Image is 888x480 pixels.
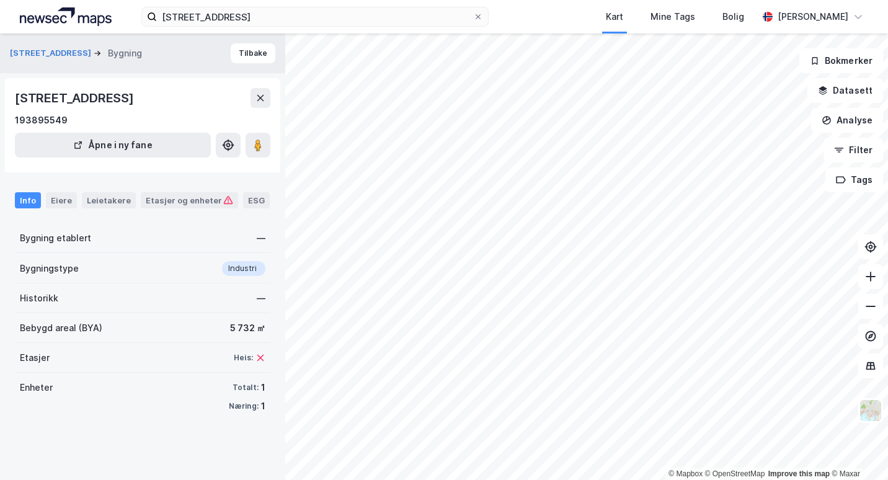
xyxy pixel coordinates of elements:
div: Eiere [46,192,77,208]
div: 193895549 [15,113,68,128]
div: Næring: [229,401,259,411]
a: Mapbox [668,469,703,478]
div: 1 [261,399,265,414]
div: Bygning [108,46,142,61]
div: Historikk [20,291,58,306]
div: [PERSON_NAME] [778,9,848,24]
div: [STREET_ADDRESS] [15,88,136,108]
div: Enheter [20,380,53,395]
div: Leietakere [82,192,136,208]
div: Heis: [234,353,253,363]
button: Tilbake [231,43,275,63]
div: Info [15,192,41,208]
button: Åpne i ny fane [15,133,211,158]
div: Bygningstype [20,261,79,276]
button: Filter [824,138,883,162]
img: Z [859,399,882,422]
div: Kart [606,9,623,24]
button: Bokmerker [799,48,883,73]
div: ESG [243,192,270,208]
iframe: Chat Widget [826,420,888,480]
div: Mine Tags [650,9,695,24]
div: Etasjer [20,350,50,365]
div: Totalt: [233,383,259,393]
a: OpenStreetMap [705,469,765,478]
div: Etasjer og enheter [146,195,233,206]
a: Improve this map [768,469,830,478]
div: Bygning etablert [20,231,91,246]
div: — [257,291,265,306]
img: logo.a4113a55bc3d86da70a041830d287a7e.svg [20,7,112,26]
button: [STREET_ADDRESS] [10,47,94,60]
button: Tags [825,167,883,192]
input: Søk på adresse, matrikkel, gårdeiere, leietakere eller personer [157,7,473,26]
button: Datasett [807,78,883,103]
div: 5 732 ㎡ [230,321,265,336]
button: Analyse [811,108,883,133]
div: Bebygd areal (BYA) [20,321,102,336]
div: 1 [261,380,265,395]
div: Bolig [722,9,744,24]
div: — [257,231,265,246]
